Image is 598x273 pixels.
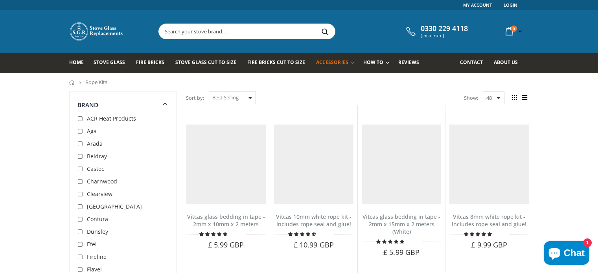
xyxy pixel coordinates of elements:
[247,59,305,66] span: Fire Bricks Cut To Size
[464,231,493,237] span: 4.90 stars
[502,24,524,39] a: 0
[421,33,468,38] span: (local rate)
[87,165,104,172] span: Castec
[87,190,112,198] span: Clearview
[87,215,108,223] span: Contura
[398,59,419,66] span: Reviews
[541,241,592,267] inbox-online-store-chat: Shopify online store chat
[199,231,228,237] span: 4.85 stars
[175,53,242,73] a: Stove Glass Cut To Size
[363,53,393,73] a: How To
[136,59,164,66] span: Fire Bricks
[69,80,75,85] a: Home
[94,59,125,66] span: Stove Glass
[87,140,103,147] span: Arada
[175,59,236,66] span: Stove Glass Cut To Size
[521,93,529,102] span: List view
[87,240,97,248] span: Efel
[159,24,423,39] input: Search your stove brand...
[87,152,107,160] span: Beldray
[187,213,265,228] a: Vitcas glass bedding in tape - 2mm x 10mm x 2 meters
[94,53,131,73] a: Stove Glass
[404,24,468,38] a: 0330 229 4118 (local rate)
[85,79,107,86] span: Rope Kits
[276,213,351,228] a: Vitcas 10mm white rope kit - includes rope seal and glue!
[494,59,518,66] span: About us
[460,59,483,66] span: Contact
[87,228,108,235] span: Dunsley
[362,213,440,235] a: Vitcas glass bedding in tape - 2mm x 15mm x 2 meters (White)
[464,92,478,104] span: Show:
[87,127,97,135] span: Aga
[186,91,204,105] span: Sort by:
[87,178,117,185] span: Charnwood
[471,240,507,249] span: £ 9.99 GBP
[376,238,405,244] span: 4.88 stars
[208,240,244,249] span: £ 5.99 GBP
[288,231,317,237] span: 4.67 stars
[494,53,524,73] a: About us
[460,53,489,73] a: Contact
[69,53,90,73] a: Home
[452,213,526,228] a: Vitcas 8mm white rope kit - includes rope seal and glue!
[421,24,468,33] span: 0330 229 4118
[247,53,311,73] a: Fire Bricks Cut To Size
[316,59,348,66] span: Accessories
[77,101,99,109] span: Brand
[87,203,142,210] span: [GEOGRAPHIC_DATA]
[294,240,334,249] span: £ 10.99 GBP
[69,22,124,41] img: Stove Glass Replacement
[87,266,102,273] span: Flavel
[511,26,517,32] span: 0
[398,53,425,73] a: Reviews
[316,53,358,73] a: Accessories
[136,53,170,73] a: Fire Bricks
[87,115,136,122] span: ACR Heat Products
[510,93,519,102] span: Grid view
[87,253,107,260] span: Fireline
[363,59,383,66] span: How To
[383,247,420,257] span: £ 5.99 GBP
[316,24,334,39] button: Search
[69,59,84,66] span: Home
